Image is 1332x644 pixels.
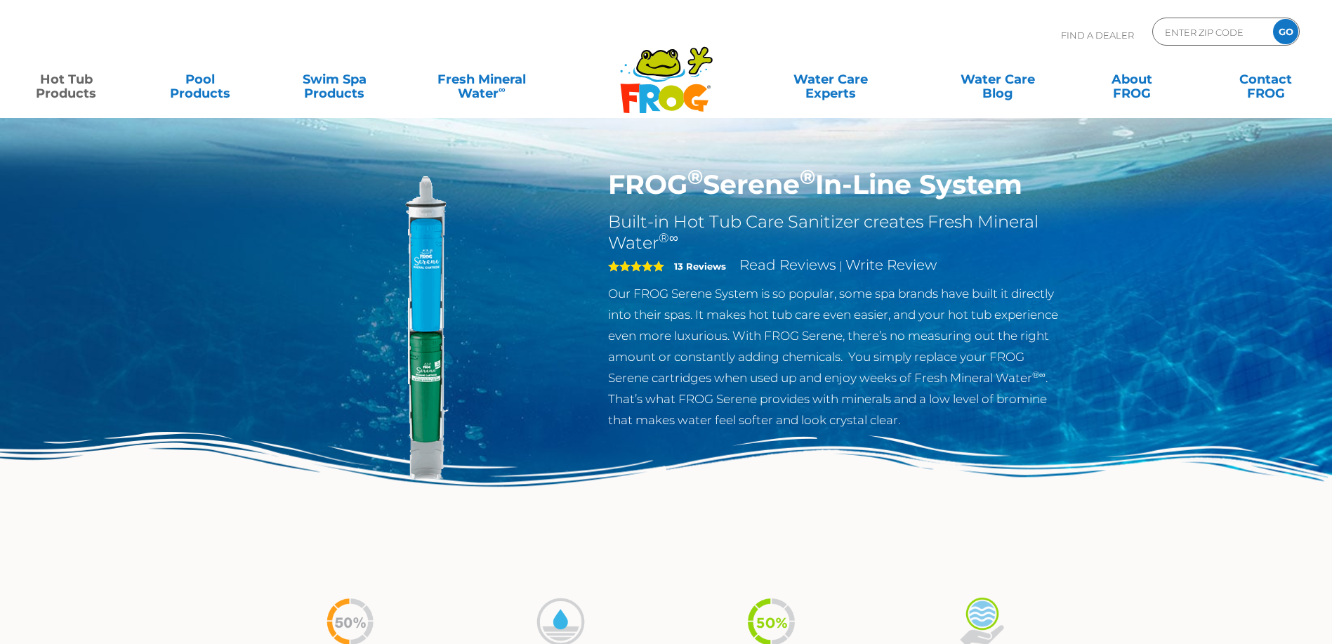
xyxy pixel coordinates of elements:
a: Water CareBlog [945,65,1050,93]
sup: ®∞ [1032,369,1046,380]
a: Write Review [845,256,937,273]
a: AboutFROG [1079,65,1184,93]
sup: ∞ [499,84,506,95]
h1: FROG Serene In-Line System [608,169,1067,201]
a: Swim SpaProducts [282,65,387,93]
p: Find A Dealer [1061,18,1134,53]
sup: ® [687,164,703,189]
span: | [839,259,843,272]
a: Fresh MineralWater∞ [416,65,547,93]
h2: Built-in Hot Tub Care Sanitizer creates Fresh Mineral Water [608,211,1067,254]
a: Hot TubProducts [14,65,119,93]
sup: ®∞ [659,230,678,246]
span: 5 [608,261,664,272]
strong: 13 Reviews [674,261,726,272]
input: GO [1273,19,1298,44]
img: Frog Products Logo [612,28,720,114]
a: ContactFROG [1213,65,1318,93]
a: PoolProducts [148,65,253,93]
a: Water CareExperts [746,65,916,93]
a: Read Reviews [739,256,836,273]
sup: ® [800,164,815,189]
img: serene-inline.png [266,169,588,490]
p: Our FROG Serene System is so popular, some spa brands have built it directly into their spas. It ... [608,283,1067,431]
